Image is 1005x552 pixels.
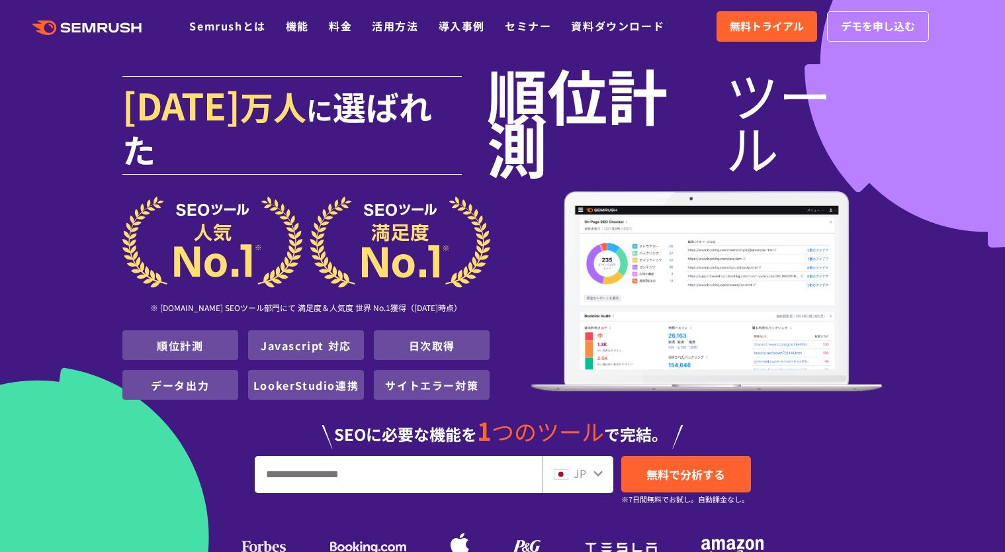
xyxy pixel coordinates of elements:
[621,456,751,492] a: 無料で分析する
[372,18,418,34] a: 活用方法
[253,377,359,393] a: LookerStudio連携
[505,18,551,34] a: セミナー
[122,405,883,449] div: SEOに必要な機能を
[189,18,265,34] a: Semrushとは
[646,466,725,483] span: 無料で分析する
[122,288,490,330] div: ※ [DOMAIN_NAME] SEOツール部門にて 満足度＆人気度 世界 No.1獲得（[DATE]時点）
[571,18,664,34] a: 資料ダウンロード
[329,18,352,34] a: 料金
[385,377,478,393] a: サイトエラー対策
[487,68,726,173] span: 順位計測
[286,18,309,34] a: 機能
[477,412,492,448] span: 1
[122,82,432,173] span: 選ばれた
[306,90,333,128] span: に
[151,377,209,393] a: データ出力
[439,18,485,34] a: 導入事例
[157,338,203,353] a: 順位計測
[122,78,240,131] span: [DATE]
[261,338,351,353] a: Javascript 対応
[621,493,749,506] small: ※7日間無料でお試し。自動課金なし。
[730,18,804,35] span: 無料トライアル
[240,82,306,130] span: 万人
[726,68,883,173] span: ツール
[409,338,455,353] a: 日次取得
[827,11,929,42] a: デモを申し込む
[717,11,817,42] a: 無料トライアル
[604,422,668,445] span: で完結。
[574,465,586,481] span: JP
[492,415,604,447] span: つのツール
[255,457,542,492] input: URL、キーワードを入力してください
[841,18,915,35] span: デモを申し込む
